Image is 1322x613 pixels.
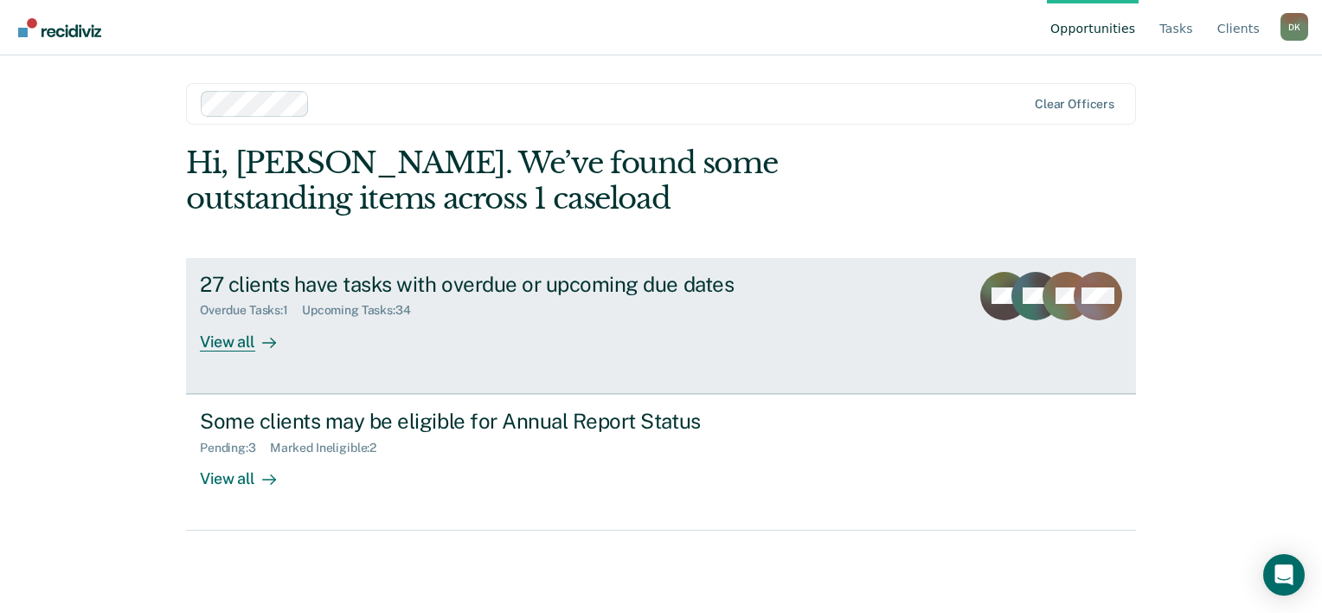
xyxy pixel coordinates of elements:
[302,303,425,318] div: Upcoming Tasks : 34
[18,18,101,37] img: Recidiviz
[200,303,302,318] div: Overdue Tasks : 1
[1280,13,1308,41] div: D K
[200,318,297,352] div: View all
[200,455,297,488] div: View all
[186,145,946,216] div: Hi, [PERSON_NAME]. We’ve found some outstanding items across 1 caseload
[200,409,807,434] div: Some clients may be eligible for Annual Report Status
[270,441,390,455] div: Marked Ineligible : 2
[1280,13,1308,41] button: Profile dropdown button
[1263,554,1305,596] div: Open Intercom Messenger
[1035,97,1114,112] div: Clear officers
[186,258,1136,394] a: 27 clients have tasks with overdue or upcoming due datesOverdue Tasks:1Upcoming Tasks:34View all
[186,394,1136,531] a: Some clients may be eligible for Annual Report StatusPending:3Marked Ineligible:2View all
[200,441,270,455] div: Pending : 3
[200,272,807,297] div: 27 clients have tasks with overdue or upcoming due dates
